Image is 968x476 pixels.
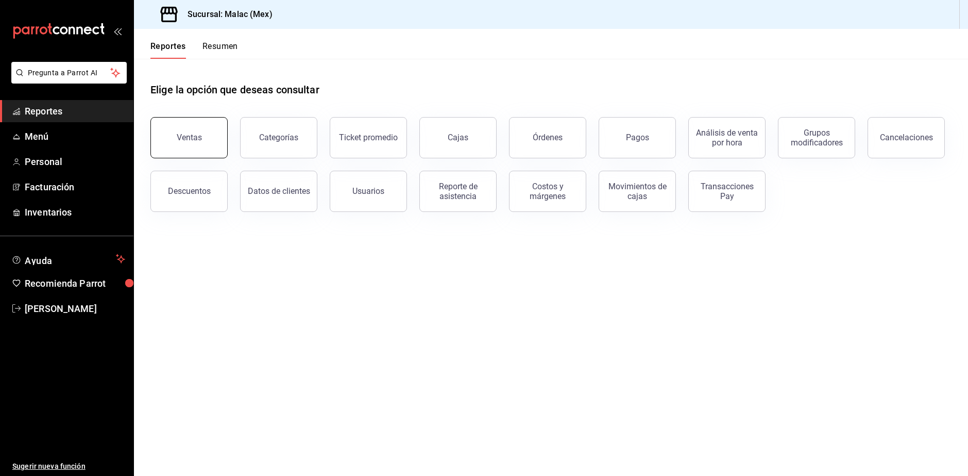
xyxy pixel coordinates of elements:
[259,133,298,142] div: Categorías
[202,41,238,59] button: Resumen
[352,186,384,196] div: Usuarios
[240,171,317,212] button: Datos de clientes
[695,182,759,201] div: Transacciones Pay
[11,62,127,84] button: Pregunta a Parrot AI
[778,117,855,158] button: Grupos modificadores
[688,171,766,212] button: Transacciones Pay
[25,180,125,194] span: Facturación
[688,117,766,158] button: Análisis de venta por hora
[516,182,580,201] div: Costos y márgenes
[695,128,759,147] div: Análisis de venta por hora
[12,461,125,472] span: Sugerir nueva función
[533,133,563,142] div: Órdenes
[330,117,407,158] button: Ticket promedio
[25,302,125,316] span: [PERSON_NAME]
[785,128,848,147] div: Grupos modificadores
[25,129,125,143] span: Menú
[168,186,211,196] div: Descuentos
[150,41,186,59] button: Reportes
[419,171,497,212] button: Reporte de asistencia
[150,117,228,158] button: Ventas
[25,205,125,219] span: Inventarios
[509,117,586,158] button: Órdenes
[150,171,228,212] button: Descuentos
[113,27,122,35] button: open_drawer_menu
[7,75,127,86] a: Pregunta a Parrot AI
[605,182,669,201] div: Movimientos de cajas
[25,253,112,265] span: Ayuda
[25,155,125,169] span: Personal
[880,133,933,142] div: Cancelaciones
[599,171,676,212] button: Movimientos de cajas
[177,133,202,142] div: Ventas
[626,133,649,142] div: Pagos
[419,117,497,158] button: Cajas
[150,82,319,97] h1: Elige la opción que deseas consultar
[28,68,111,78] span: Pregunta a Parrot AI
[240,117,317,158] button: Categorías
[25,276,125,290] span: Recomienda Parrot
[179,8,273,21] h3: Sucursal: Malac (Mex)
[868,117,945,158] button: Cancelaciones
[426,182,490,201] div: Reporte de asistencia
[330,171,407,212] button: Usuarios
[25,104,125,118] span: Reportes
[150,41,238,59] div: navigation tabs
[509,171,586,212] button: Costos y márgenes
[599,117,676,158] button: Pagos
[448,133,468,142] div: Cajas
[248,186,310,196] div: Datos de clientes
[339,133,398,142] div: Ticket promedio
